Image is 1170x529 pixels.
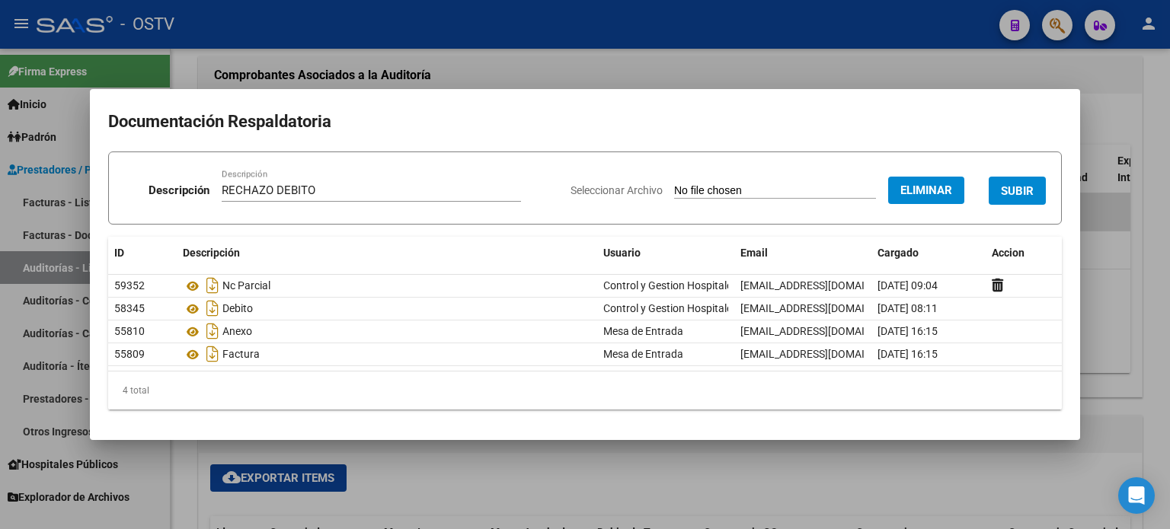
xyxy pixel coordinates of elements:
span: SUBIR [1001,184,1034,198]
span: Mesa de Entrada [603,325,683,337]
span: Control y Gestion Hospitales Públicos (OSTV) [603,302,817,314]
span: 55810 [114,325,145,337]
span: Seleccionar Archivo [571,184,663,196]
datatable-header-cell: Usuario [597,237,734,269]
span: 55809 [114,348,145,360]
datatable-header-cell: Email [734,237,871,269]
i: Descargar documento [203,342,222,366]
span: [DATE] 16:15 [877,348,938,360]
span: [EMAIL_ADDRESS][DOMAIN_NAME] [740,348,909,360]
h2: Documentación Respaldatoria [108,107,1062,136]
span: ID [114,247,124,259]
div: Factura [183,342,591,366]
button: Eliminar [888,177,964,204]
span: [EMAIL_ADDRESS][DOMAIN_NAME] [740,325,909,337]
i: Descargar documento [203,296,222,320]
i: Descargar documento [203,273,222,298]
div: Debito [183,296,591,320]
datatable-header-cell: Cargado [871,237,986,269]
span: [DATE] 16:15 [877,325,938,337]
span: Usuario [603,247,641,259]
span: Eliminar [900,183,952,197]
div: Nc Parcial [183,273,591,298]
span: 58345 [114,302,145,314]
p: Descripción [149,182,209,199]
div: Open Intercom Messenger [1118,477,1155,514]
div: Anexo [183,319,591,343]
i: Descargar documento [203,319,222,343]
span: Cargado [877,247,919,259]
span: [DATE] 08:11 [877,302,938,314]
span: Accion [992,247,1025,259]
span: [EMAIL_ADDRESS][DOMAIN_NAME] [740,302,909,314]
span: Descripción [183,247,240,259]
datatable-header-cell: Descripción [177,237,597,269]
span: Email [740,247,768,259]
datatable-header-cell: ID [108,237,177,269]
span: 59352 [114,279,145,292]
span: Mesa de Entrada [603,348,683,360]
span: [EMAIL_ADDRESS][DOMAIN_NAME] [740,279,909,292]
datatable-header-cell: Accion [986,237,1062,269]
span: Control y Gestion Hospitales Públicos (OSTV) [603,279,817,292]
button: SUBIR [989,177,1046,205]
span: [DATE] 09:04 [877,279,938,292]
div: 4 total [108,371,1062,409]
